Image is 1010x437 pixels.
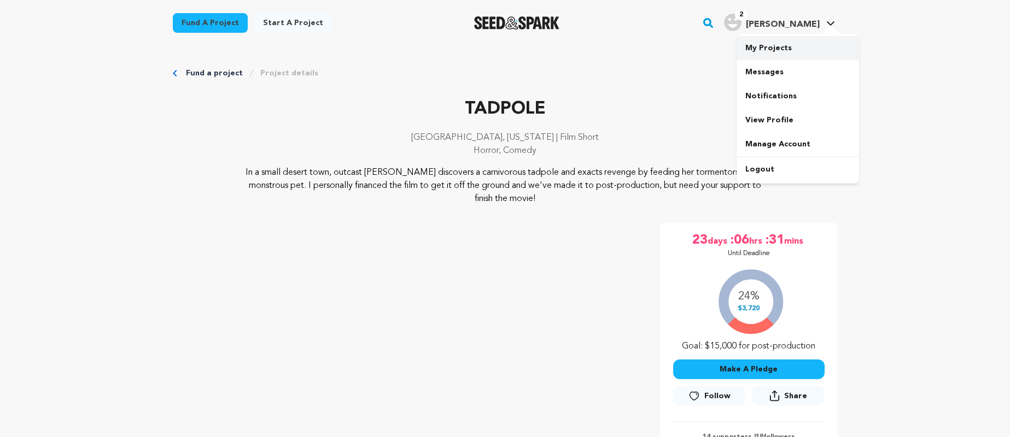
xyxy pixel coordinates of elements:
[673,386,745,406] button: Follow
[173,131,838,144] p: [GEOGRAPHIC_DATA], [US_STATE] | Film Short
[737,36,859,60] a: My Projects
[784,391,807,401] span: Share
[737,60,859,84] a: Messages
[704,391,731,401] span: Follow
[752,386,824,406] button: Share
[186,68,243,79] a: Fund a project
[692,232,708,249] span: 23
[749,232,764,249] span: hrs
[752,386,824,410] span: Share
[708,232,729,249] span: days
[729,232,749,249] span: :06
[746,20,820,29] span: [PERSON_NAME]
[724,14,742,31] img: user.png
[784,232,805,249] span: mins
[173,68,838,79] div: Breadcrumb
[260,68,318,79] a: Project details
[474,16,560,29] img: Seed&Spark Logo Dark Mode
[173,13,248,33] a: Fund a project
[724,14,820,31] div: Tyler R.'s Profile
[722,11,837,31] a: Tyler R.'s Profile
[173,96,838,122] p: TADPOLE
[764,232,784,249] span: :31
[239,166,771,205] p: In a small desert town, outcast [PERSON_NAME] discovers a carnivorous tadpole and exacts revenge ...
[737,132,859,156] a: Manage Account
[673,359,825,379] button: Make A Pledge
[737,84,859,108] a: Notifications
[722,11,837,34] span: Tyler R.'s Profile
[474,16,560,29] a: Seed&Spark Homepage
[173,144,838,157] p: Horror, Comedy
[737,157,859,181] a: Logout
[735,9,748,20] span: 2
[254,13,332,33] a: Start a project
[728,249,770,258] p: Until Deadline
[737,108,859,132] a: View Profile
